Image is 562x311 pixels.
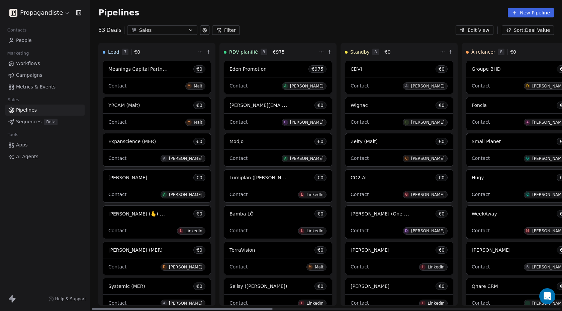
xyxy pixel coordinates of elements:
span: Modjo [229,139,244,144]
span: Contact [472,228,490,233]
div: A [163,301,165,306]
a: Apps [5,139,85,150]
div: [PERSON_NAME] [169,301,202,306]
span: Contact [229,83,248,88]
div: TerraVision€0ContactMMalt [224,242,332,275]
button: New Pipeline [508,8,554,17]
span: Eden Promotion [229,66,267,72]
div: [PERSON_NAME] [169,156,202,161]
div: [PERSON_NAME] [411,156,445,161]
span: € 0 [317,210,323,217]
div: CO2 AI€0ContactG[PERSON_NAME] [345,169,453,203]
span: € 0 [439,247,445,253]
span: Contact [472,264,490,269]
span: Sales [5,95,22,105]
span: Propagandiste [20,8,63,17]
a: Campaigns [5,70,85,81]
div: Open Intercom Messenger [539,288,555,304]
span: [PERSON_NAME] (🫰) Massot [108,210,176,217]
span: € 0 [196,174,202,181]
span: € 975 [311,66,323,72]
div: L [422,301,424,306]
div: D [526,83,529,89]
a: SequencesBeta [5,116,85,127]
span: Help & Support [55,296,86,302]
a: Metrics & Events [5,81,85,92]
span: € 0 [385,49,391,55]
span: Standby [350,49,370,55]
div: L [301,192,303,197]
a: People [5,35,85,46]
span: Foncia [472,103,487,108]
span: € 0 [439,283,445,290]
span: 8 [498,49,505,55]
div: [PERSON_NAME] [411,192,445,197]
span: € 0 [439,102,445,109]
div: [PERSON_NAME][EMAIL_ADDRESS][PERSON_NAME][DOMAIN_NAME]€0ContactC[PERSON_NAME] [224,97,332,130]
span: 7 [122,49,129,55]
span: TerraVision [229,247,255,253]
span: Hugy [472,175,484,180]
span: [PERSON_NAME] [472,247,510,253]
button: Propagandiste [8,7,71,18]
span: Contact [229,228,248,233]
span: [PERSON_NAME] (MER) [108,247,163,253]
span: Contact [108,192,126,197]
div: Wignac€0ContactE[PERSON_NAME] [345,97,453,130]
div: A [284,156,286,161]
div: RDV planifié8€975 [224,43,317,61]
span: Pipelines [98,8,139,17]
span: Contact [472,192,490,197]
span: Contact [351,155,369,161]
span: Contact [229,155,248,161]
span: Groupe BHD [472,66,501,72]
span: Lead [108,49,119,55]
span: 8 [372,49,379,55]
span: [PERSON_NAME] [351,247,389,253]
span: WeekAway [472,211,497,216]
div: E [405,120,407,125]
span: Meanings Capital Partners (Malt) [108,66,185,72]
span: Contact [229,300,248,306]
div: A [163,156,165,161]
span: € 0 [439,138,445,145]
span: € 0 [317,247,323,253]
span: Contact [229,264,248,269]
div: Meanings Capital Partners (Malt)€0ContactMMalt [103,61,211,94]
span: € 0 [196,247,202,253]
div: C [405,156,407,161]
span: [PERSON_NAME] [351,284,389,289]
div: Malt [194,120,202,125]
span: € 0 [196,210,202,217]
div: Modjo€0ContactA[PERSON_NAME] [224,133,332,167]
span: Contact [229,192,248,197]
span: Tools [5,130,21,140]
div: YRCAM (Malt)€0ContactMMalt [103,97,211,130]
span: Campaigns [16,72,42,79]
span: [PERSON_NAME] (One Pager) [351,210,419,217]
span: Sequences [16,118,41,125]
span: € 0 [196,283,202,290]
span: Contact [229,119,248,125]
span: YRCAM (Malt) [108,103,140,108]
span: Metrics & Events [16,83,56,90]
span: [PERSON_NAME] [108,175,147,180]
span: € 0 [317,283,323,290]
div: M [188,83,191,89]
span: Contact [108,119,126,125]
div: M [188,120,191,125]
div: LinkedIn [428,265,445,269]
span: Systemic (MER) [108,284,145,289]
span: € 0 [510,49,516,55]
span: Expanscience (MER) [108,139,156,144]
span: CDVI [351,66,362,72]
div: G [526,156,529,161]
span: € 0 [439,174,445,181]
div: Sales [139,27,185,34]
div: LinkedIn [428,301,445,306]
a: AI Agents [5,151,85,162]
div: [PERSON_NAME] (MER)€0ContactD[PERSON_NAME] [103,242,211,275]
span: Marketing [4,48,32,58]
span: Small Planet [472,139,501,144]
span: RDV planifié [229,49,258,55]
